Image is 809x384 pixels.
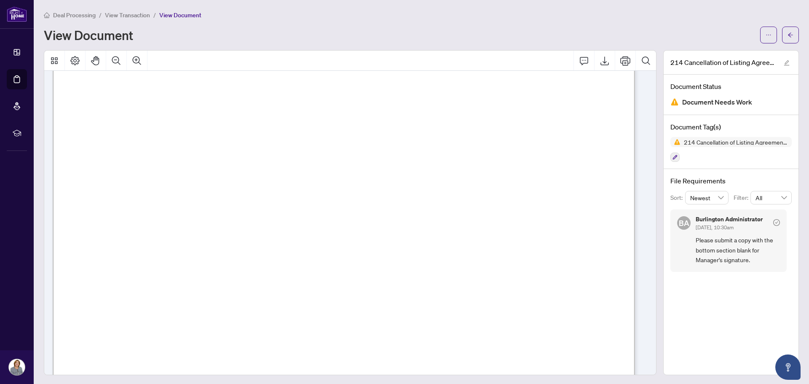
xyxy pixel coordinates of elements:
h4: Document Tag(s) [670,122,792,132]
span: edit [784,60,790,66]
button: Open asap [775,354,801,380]
span: Please submit a copy with the bottom section blank for Manager's signature. [696,235,780,265]
span: home [44,12,50,18]
h5: Burlington Administrator [696,216,763,222]
span: Deal Processing [53,11,96,19]
span: arrow-left [788,32,793,38]
span: View Transaction [105,11,150,19]
span: [DATE], 10:30am [696,224,734,231]
span: BA [679,217,689,229]
span: All [755,191,787,204]
p: Filter: [734,193,750,202]
span: 214 Cancellation of Listing Agreement - Authority to Offer for Lease [680,139,792,145]
img: logo [7,6,27,22]
span: Newest [690,191,724,204]
span: 214 Cancellation of Listing Agreement - Authority to Offer for Lease - OREA_.pdf [670,57,776,67]
li: / [99,10,102,20]
img: Document Status [670,98,679,106]
span: Document Needs Work [682,97,752,108]
h1: View Document [44,28,133,42]
img: Profile Icon [9,359,25,375]
h4: Document Status [670,81,792,91]
li: / [153,10,156,20]
span: ellipsis [766,32,771,38]
span: check-circle [773,219,780,226]
p: Sort: [670,193,685,202]
span: View Document [159,11,201,19]
h4: File Requirements [670,176,792,186]
img: Status Icon [670,137,680,147]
